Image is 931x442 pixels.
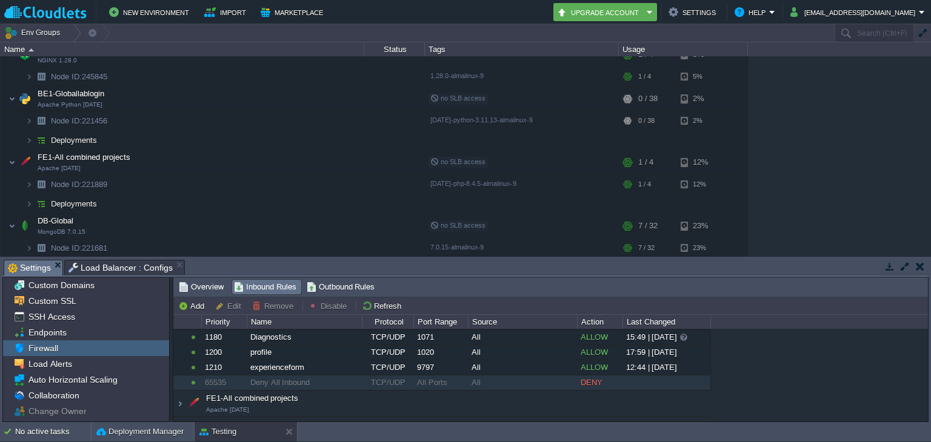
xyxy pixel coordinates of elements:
[681,239,720,257] div: 23%
[623,360,710,375] div: 12:44 | [DATE]
[362,330,413,345] div: TCP/UDP
[187,420,242,440] span: DB-Global
[15,422,91,441] div: No active tasks
[414,360,467,375] div: 9797
[557,5,643,19] button: Upgrade Account
[68,260,173,275] span: Load Balancer : Configs
[215,300,245,311] button: Edit
[51,180,82,189] span: Node ID:
[25,239,33,257] img: AMDAwAAAACH5BAEAAAAALAAAAAABAAEAAAICRAEAOw==
[430,116,533,124] span: [DATE]-python-3.11.13-almalinux-9
[50,71,109,82] span: 245845
[26,358,74,369] a: Load Alerts
[204,5,250,19] button: Import
[415,315,468,329] div: Port Range
[25,111,33,130] img: AMDAwAAAACH5BAEAAAAALAAAAAABAAEAAAICRAEAOw==
[33,111,50,130] img: AMDAwAAAACH5BAEAAAAALAAAAAABAAEAAAICRAEAOw==
[638,111,655,130] div: 0 / 38
[202,345,246,360] div: 1200
[681,214,720,238] div: 23%
[619,42,747,56] div: Usage
[202,375,246,390] div: 65535
[109,5,193,19] button: New Environment
[623,345,710,360] div: 17:59 | [DATE]
[28,48,34,51] img: AMDAwAAAACH5BAEAAAAALAAAAAABAAEAAAICRAEAOw==
[202,360,246,375] div: 1210
[4,24,64,41] button: Env Groups
[50,116,109,126] a: Node ID:221456
[430,72,484,79] span: 1.28.0-almalinux-9
[8,87,16,111] img: AMDAwAAAACH5BAEAAAAALAAAAAABAAEAAAICRAEAOw==
[425,42,618,56] div: Tags
[307,280,375,294] span: Outbound Rules
[578,345,622,360] div: ALLOW
[638,87,658,111] div: 0 / 38
[469,360,576,375] div: All
[26,295,78,306] a: Custom SSL
[669,5,719,19] button: Settings
[247,330,361,345] div: Diagnostics
[50,243,109,253] a: Node ID:221681
[50,199,99,209] a: Deployments
[25,194,33,213] img: AMDAwAAAACH5BAEAAAAALAAAAAABAAEAAAICRAEAOw==
[247,360,361,375] div: experienceform
[26,390,81,401] a: Collaboration
[38,165,81,172] span: Apache [DATE]
[414,330,467,345] div: 1071
[202,315,247,329] div: Priority
[178,300,208,311] button: Add
[51,243,82,252] span: Node ID:
[578,315,622,329] div: Action
[1,42,364,56] div: Name
[187,394,298,414] span: FE1-All combined projects
[8,260,51,275] span: Settings
[16,150,33,174] img: AMDAwAAAACH5BAEAAAAALAAAAAABAAEAAAICRAEAOw==
[626,332,677,341] span: 15:49 | [DATE]
[26,374,119,385] a: Auto Horizontal Scaling
[363,315,413,329] div: Protocol
[36,88,106,99] span: BE1-Globallablogin
[638,239,655,257] div: 7 / 32
[681,87,720,111] div: 2%
[25,131,33,150] img: AMDAwAAAACH5BAEAAAAALAAAAAABAAEAAAICRAEAOw==
[179,280,224,294] span: Overview
[252,300,297,311] button: Remove
[26,406,88,417] a: Change Owner
[4,5,87,20] img: Cloudlets
[26,327,68,338] a: Endpoints
[26,280,96,291] a: Custom Domains
[430,222,486,229] span: no SLB access
[36,153,132,162] a: FE1-All combined projectsApache [DATE]
[199,426,236,438] button: Testing
[50,179,109,190] a: Node ID:221889
[25,175,33,194] img: AMDAwAAAACH5BAEAAAAALAAAAAABAAEAAAICRAEAOw==
[309,300,350,311] button: Disable
[248,315,362,329] div: Name
[38,101,102,108] span: Apache Python [DATE]
[96,426,184,438] button: Deployment Manager
[362,375,413,390] div: TCP/UDP
[33,67,50,86] img: AMDAwAAAACH5BAEAAAAALAAAAAABAAEAAAICRAEAOw==
[50,243,109,253] span: 221681
[469,330,576,345] div: All
[638,175,651,194] div: 1 / 4
[362,360,413,375] div: TCP/UDP
[790,5,919,19] button: [EMAIL_ADDRESS][DOMAIN_NAME]
[51,116,82,125] span: Node ID:
[578,360,622,375] div: ALLOW
[36,216,75,226] span: DB-Global
[36,89,106,98] a: BE1-GloballabloginApache Python [DATE]
[8,214,16,238] img: AMDAwAAAACH5BAEAAAAALAAAAAABAAEAAAICRAEAOw==
[681,150,720,174] div: 12%
[638,67,651,86] div: 1 / 4
[50,179,109,190] span: 221889
[234,280,296,294] span: Inbound Rules
[26,343,60,354] a: Firewall
[430,243,484,251] span: 7.0.15-almalinux-9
